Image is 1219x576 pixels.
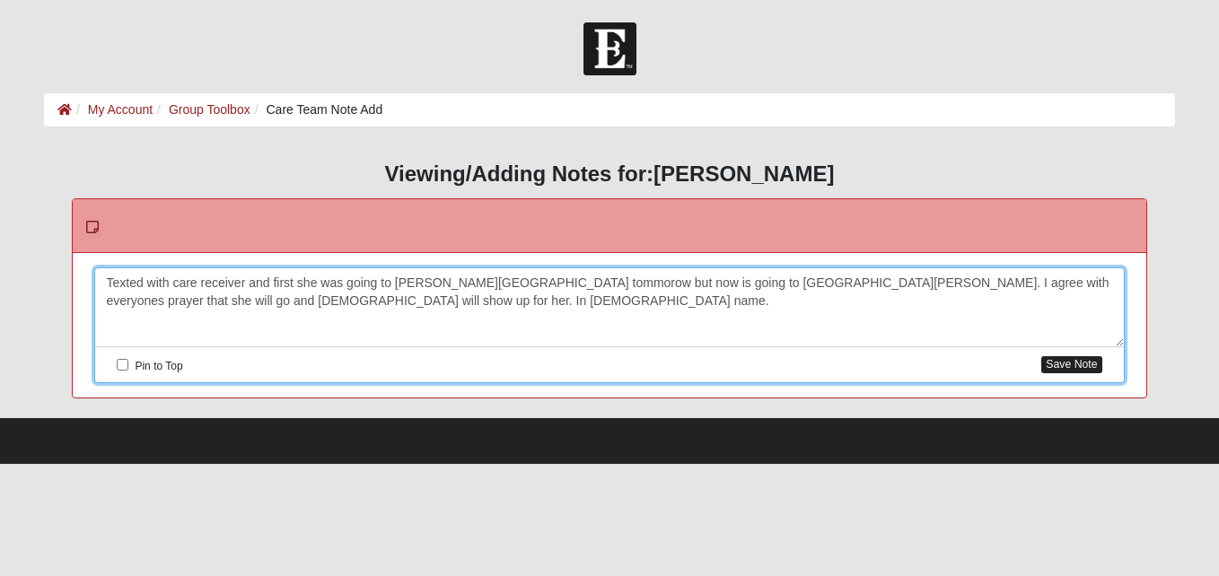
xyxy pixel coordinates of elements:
[135,360,182,372] span: Pin to Top
[1041,356,1101,373] button: Save Note
[169,102,250,117] a: Group Toolbox
[583,22,636,75] img: Church of Eleven22 Logo
[117,359,128,371] input: Pin to Top
[653,161,834,186] strong: [PERSON_NAME]
[88,102,153,117] a: My Account
[95,268,1123,347] div: Texted with care receiver and first she was going to [PERSON_NAME][GEOGRAPHIC_DATA] tommorow but ...
[250,100,383,119] li: Care Team Note Add
[44,161,1175,188] h3: Viewing/Adding Notes for:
